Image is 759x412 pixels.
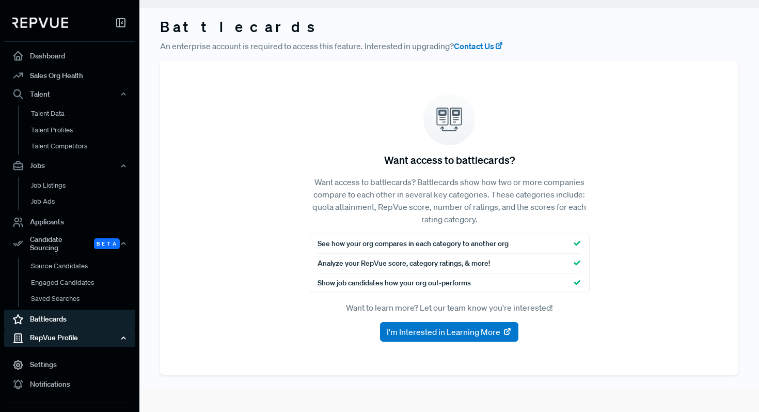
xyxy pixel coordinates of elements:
[4,329,135,347] button: RepVue Profile
[18,122,149,139] a: Talent Profiles
[18,105,149,122] a: Talent Data
[4,232,135,256] button: Candidate Sourcing Beta
[387,326,500,338] span: I'm Interested in Learning More
[12,18,68,28] img: RepVue
[160,18,738,36] h3: Battlecards
[318,258,490,269] span: Analyze your RepVue score, category ratings, & more!
[18,258,149,274] a: Source Candidates
[18,193,149,210] a: Job Ads
[4,157,135,175] button: Jobs
[4,310,135,329] a: Battlecards
[4,355,135,375] a: Settings
[309,176,590,225] p: Want access to battlecards? Battlecards show how two or more companies compare to each other in s...
[18,177,149,194] a: Job Listings
[380,322,518,342] button: I'm Interested in Learning More
[18,138,149,155] a: Talent Competitors
[309,301,590,314] p: Want to learn more? Let our team know you're interested!
[318,278,471,288] span: Show job candidates how your org out-performs
[454,40,503,52] a: Contact Us
[4,232,135,256] div: Candidate Sourcing
[18,291,149,307] a: Saved Searches
[384,154,515,166] h5: Want access to battlecards?
[18,274,149,291] a: Engaged Candidates
[4,66,135,85] a: Sales Org Health
[4,85,135,103] button: Talent
[94,238,120,249] span: Beta
[4,46,135,66] a: Dashboard
[4,212,135,232] a: Applicants
[318,238,509,249] span: See how your org compares in each category to another org
[4,375,135,394] a: Notifications
[160,40,738,52] p: An enterprise account is required to access this feature. Interested in upgrading?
